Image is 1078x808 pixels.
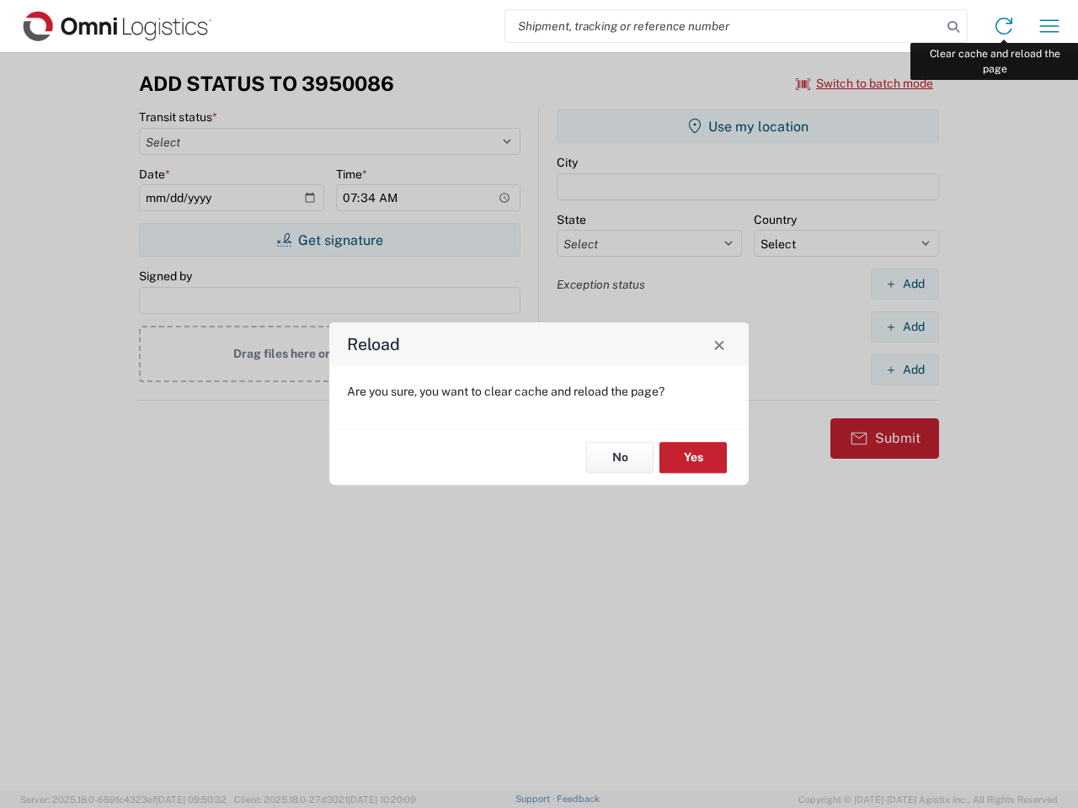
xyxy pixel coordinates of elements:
button: No [586,442,654,473]
p: Are you sure, you want to clear cache and reload the page? [347,384,731,399]
button: Close [707,332,731,356]
button: Yes [659,442,727,473]
input: Shipment, tracking or reference number [505,10,942,42]
h4: Reload [347,332,400,357]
